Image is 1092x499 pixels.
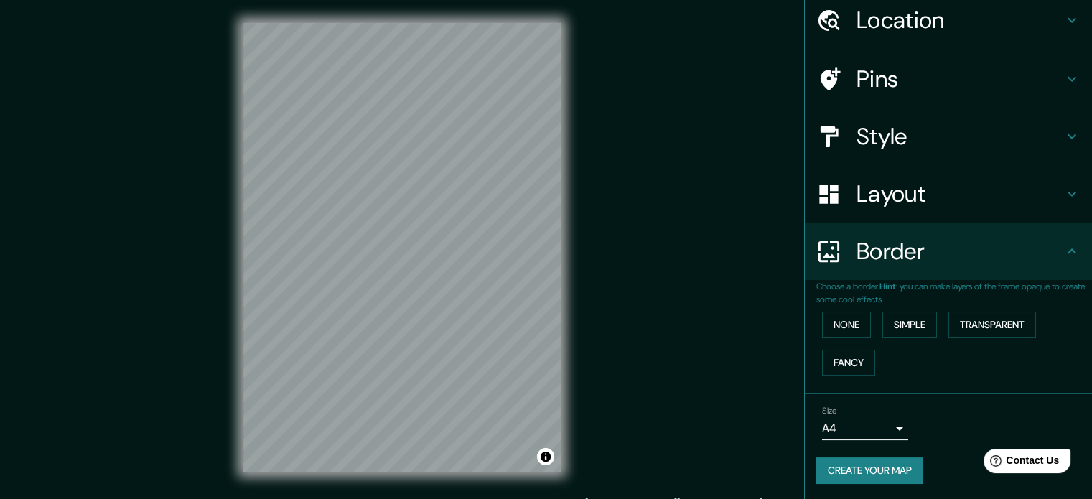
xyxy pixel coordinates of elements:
button: Toggle attribution [537,448,554,465]
button: Create your map [816,457,923,484]
h4: Pins [857,65,1063,93]
div: Border [805,223,1092,280]
button: Simple [882,312,937,338]
canvas: Map [243,23,561,472]
b: Hint [879,281,896,292]
button: Transparent [948,312,1036,338]
h4: Style [857,122,1063,151]
p: Choose a border. : you can make layers of the frame opaque to create some cool effects. [816,280,1092,306]
div: Pins [805,50,1092,108]
div: Layout [805,165,1092,223]
button: Fancy [822,350,875,376]
h4: Layout [857,179,1063,208]
button: None [822,312,871,338]
h4: Border [857,237,1063,266]
div: Style [805,108,1092,165]
iframe: Help widget launcher [964,443,1076,483]
label: Size [822,405,837,417]
div: A4 [822,417,908,440]
h4: Location [857,6,1063,34]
